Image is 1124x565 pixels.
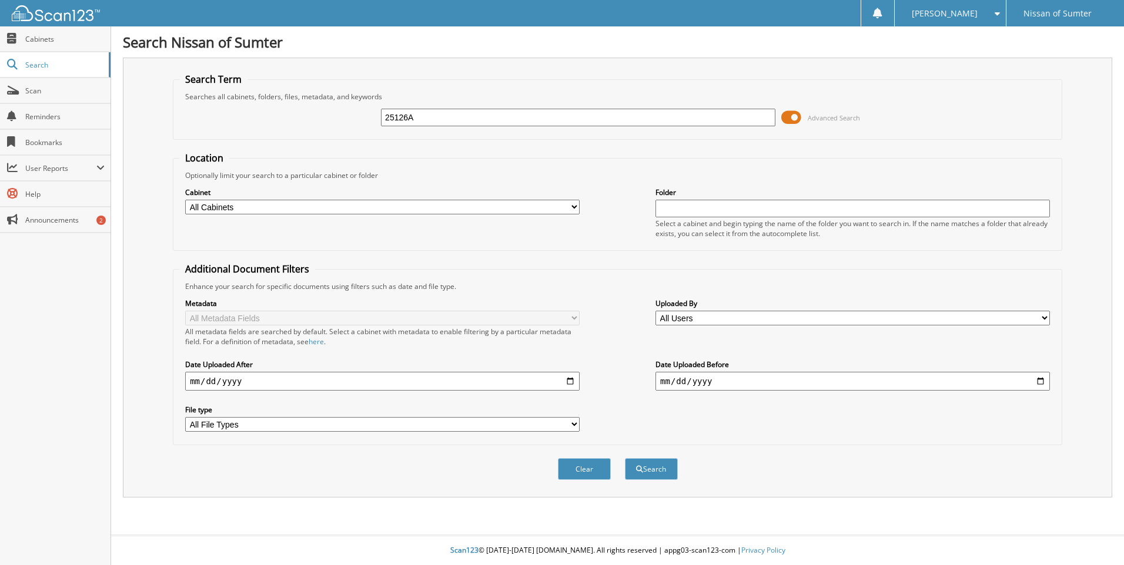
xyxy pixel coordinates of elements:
[185,405,580,415] label: File type
[309,337,324,347] a: here
[123,32,1112,52] h1: Search Nissan of Sumter
[185,298,580,308] label: Metadata
[96,216,106,225] div: 2
[25,163,96,173] span: User Reports
[655,359,1050,369] label: Date Uploaded Before
[1023,10,1092,17] span: Nissan of Sumter
[179,152,229,164] legend: Location
[741,545,785,555] a: Privacy Policy
[25,112,105,122] span: Reminders
[12,5,100,21] img: scan123-logo-white.svg
[25,86,105,96] span: Scan
[912,10,978,17] span: [PERSON_NAME]
[25,189,105,199] span: Help
[808,113,860,122] span: Advanced Search
[179,263,315,275] legend: Additional Document Filters
[655,187,1050,197] label: Folder
[185,327,580,347] div: All metadata fields are searched by default. Select a cabinet with metadata to enable filtering b...
[25,34,105,44] span: Cabinets
[185,372,580,391] input: start
[111,536,1124,565] div: © [DATE]-[DATE] [DOMAIN_NAME]. All rights reserved | appg03-scan123-com |
[558,458,611,480] button: Clear
[179,73,247,86] legend: Search Term
[179,170,1056,180] div: Optionally limit your search to a particular cabinet or folder
[625,458,678,480] button: Search
[655,372,1050,391] input: end
[179,281,1056,291] div: Enhance your search for specific documents using filters such as date and file type.
[179,92,1056,102] div: Searches all cabinets, folders, files, metadata, and keywords
[25,215,105,225] span: Announcements
[655,218,1050,238] div: Select a cabinet and begin typing the name of the folder you want to search in. If the name match...
[25,137,105,147] span: Bookmarks
[185,359,580,369] label: Date Uploaded After
[185,187,580,197] label: Cabinet
[655,298,1050,308] label: Uploaded By
[25,60,103,70] span: Search
[450,545,479,555] span: Scan123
